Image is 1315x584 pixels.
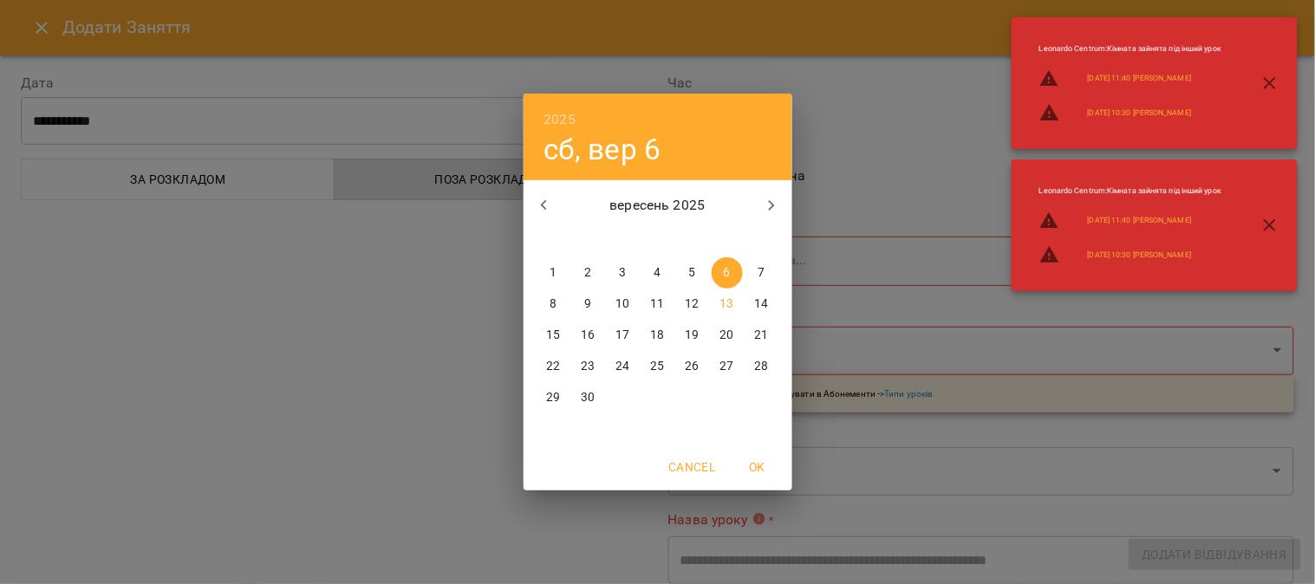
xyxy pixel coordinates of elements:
[754,358,768,375] p: 28
[573,231,604,249] span: вт
[538,382,570,413] button: 29
[584,264,591,282] p: 2
[546,327,560,344] p: 15
[546,389,560,406] p: 29
[642,320,674,351] button: 18
[730,451,785,483] button: OK
[1088,215,1191,226] a: [DATE] 11:40 [PERSON_NAME]
[538,320,570,351] button: 15
[712,351,743,382] button: 27
[564,195,751,216] p: вересень 2025
[573,320,604,351] button: 16
[685,358,699,375] p: 26
[677,231,708,249] span: пт
[746,257,778,289] button: 7
[746,289,778,320] button: 14
[754,295,768,313] p: 14
[737,457,778,477] span: OK
[685,295,699,313] p: 12
[550,264,557,282] p: 1
[712,320,743,351] button: 20
[661,451,722,483] button: Cancel
[544,132,661,167] button: сб, вер 6
[685,327,699,344] p: 19
[573,289,604,320] button: 9
[712,289,743,320] button: 13
[1088,107,1191,119] a: [DATE] 10:30 [PERSON_NAME]
[650,295,664,313] p: 11
[581,327,595,344] p: 16
[615,358,629,375] p: 24
[677,320,708,351] button: 19
[608,257,639,289] button: 3
[650,327,664,344] p: 18
[746,231,778,249] span: нд
[746,320,778,351] button: 21
[746,351,778,382] button: 28
[1025,36,1235,62] li: Leonardo Centrum : Кімната зайнята під інший урок
[544,107,576,132] button: 2025
[546,358,560,375] p: 22
[573,351,604,382] button: 23
[1025,178,1235,204] li: Leonardo Centrum : Кімната зайнята під інший урок
[608,289,639,320] button: 10
[573,382,604,413] button: 30
[688,264,695,282] p: 5
[712,257,743,289] button: 6
[642,257,674,289] button: 4
[608,231,639,249] span: ср
[668,457,715,477] span: Cancel
[642,289,674,320] button: 11
[608,320,639,351] button: 17
[608,351,639,382] button: 24
[650,358,664,375] p: 25
[550,295,557,313] p: 8
[538,351,570,382] button: 22
[1088,250,1191,261] a: [DATE] 10:30 [PERSON_NAME]
[642,351,674,382] button: 25
[723,264,730,282] p: 6
[573,257,604,289] button: 2
[719,358,733,375] p: 27
[677,289,708,320] button: 12
[615,327,629,344] p: 17
[719,327,733,344] p: 20
[754,327,768,344] p: 21
[584,295,591,313] p: 9
[677,257,708,289] button: 5
[581,389,595,406] p: 30
[1088,73,1191,84] a: [DATE] 11:40 [PERSON_NAME]
[581,358,595,375] p: 23
[538,257,570,289] button: 1
[758,264,765,282] p: 7
[642,231,674,249] span: чт
[538,289,570,320] button: 8
[615,295,629,313] p: 10
[619,264,626,282] p: 3
[677,351,708,382] button: 26
[654,264,661,282] p: 4
[538,231,570,249] span: пн
[712,231,743,249] span: сб
[719,295,733,313] p: 13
